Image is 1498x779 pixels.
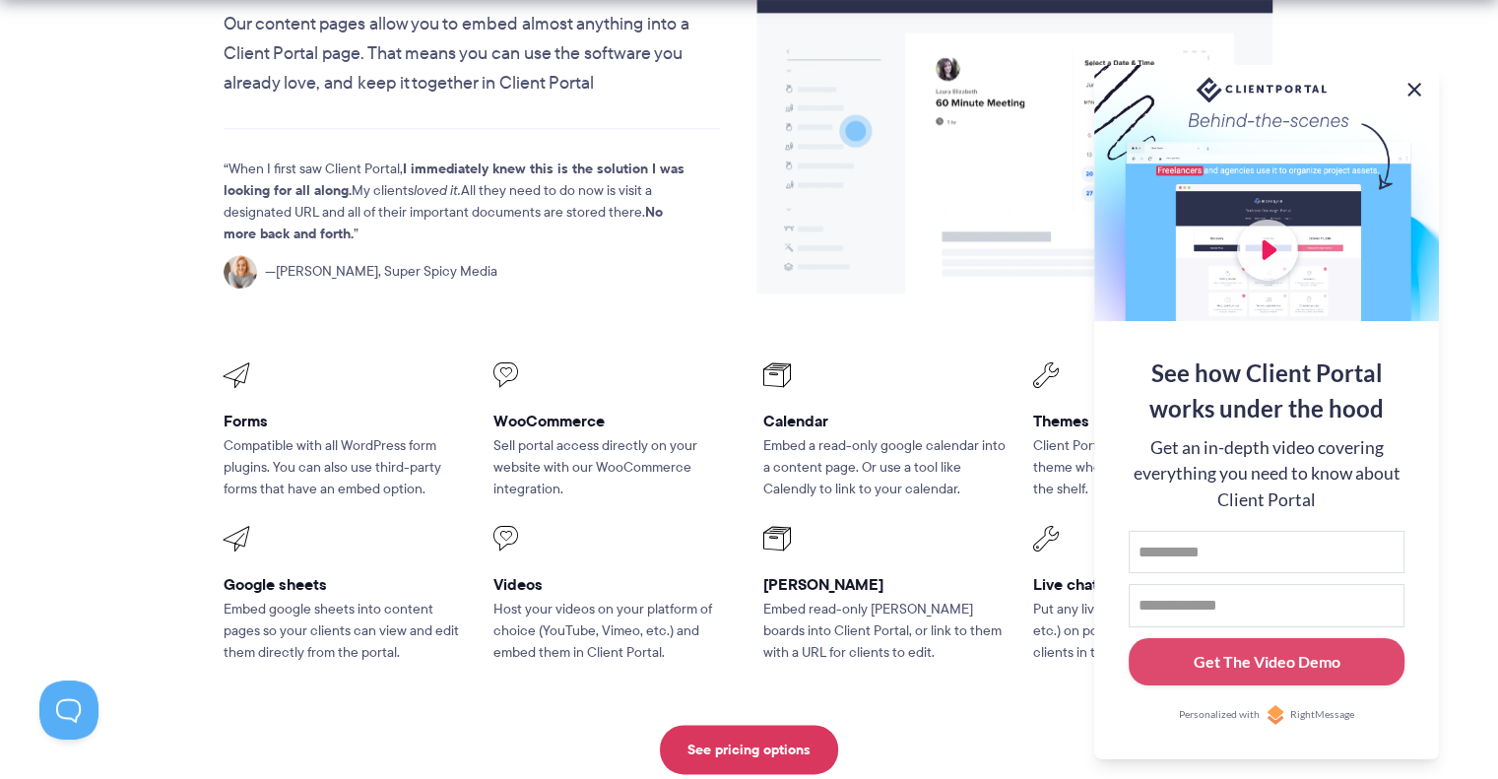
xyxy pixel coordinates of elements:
[224,411,466,431] h3: Forms
[224,201,663,244] strong: No more back and forth.
[1033,435,1275,500] p: Client Portal works with any WordPress theme whether it’s custom built or off the shelf.
[1129,356,1404,426] div: See how Client Portal works under the hood
[660,725,838,774] a: See pricing options
[224,10,721,98] p: Our content pages allow you to embed almost anything into a Client Portal page. That means you ca...
[265,261,497,283] span: [PERSON_NAME], Super Spicy Media
[493,435,736,500] p: Sell portal access directly on your website with our WooCommerce integration.
[493,599,736,664] p: Host your videos on your platform of choice (YouTube, Vimeo, etc.) and embed them in Client Portal.
[39,681,98,740] iframe: Toggle Customer Support
[1033,599,1275,664] p: Put any live chat widget (Drift, Intercom, etc.) on portal pages to chat with your clients in the...
[1129,638,1404,686] button: Get The Video Demo
[493,411,736,431] h3: WooCommerce
[414,180,461,200] em: loved it.
[1290,707,1354,723] span: RightMessage
[1266,705,1285,725] img: Personalized with RightMessage
[224,158,684,201] strong: I immediately knew this is the solution I was looking for all along.
[763,599,1006,664] p: Embed read-only [PERSON_NAME] boards into Client Portal, or link to them with a URL for clients t...
[1033,411,1275,431] h3: Themes
[763,435,1006,500] p: Embed a read-only google calendar into a content page. Or use a tool like Calendly to link to you...
[493,574,736,595] h3: Videos
[1129,705,1404,725] a: Personalized withRightMessage
[763,411,1006,431] h3: Calendar
[763,574,1006,595] h3: [PERSON_NAME]
[224,435,466,500] p: Compatible with all WordPress form plugins. You can also use third-party forms that have an embed...
[1179,707,1260,723] span: Personalized with
[224,159,686,245] p: When I first saw Client Portal, My clients All they need to do now is visit a designated URL and ...
[1129,435,1404,513] div: Get an in-depth video covering everything you need to know about Client Portal
[1194,650,1340,674] div: Get The Video Demo
[224,599,466,664] p: Embed google sheets into content pages so your clients can view and edit them directly from the p...
[224,574,466,595] h3: Google sheets
[1033,574,1275,595] h3: Live chat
